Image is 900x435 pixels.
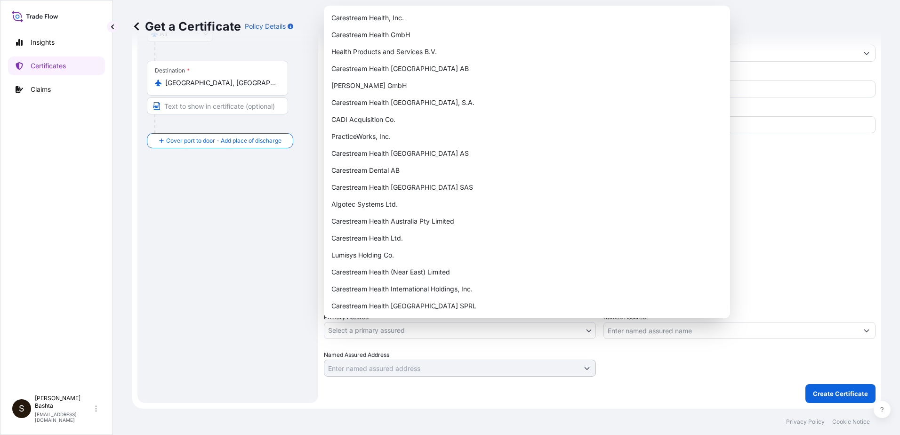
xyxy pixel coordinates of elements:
div: Carestream Health [GEOGRAPHIC_DATA] SAS [328,179,726,196]
p: Policy Details [245,22,286,31]
div: Health Products and Services B.V. [328,43,726,60]
div: Carestream Health (Near East) Limited [328,264,726,281]
div: PracticeWorks, Inc. [328,128,726,145]
div: Carestream Health [GEOGRAPHIC_DATA] AS [328,145,726,162]
div: Carestream Health UK, Limited [328,314,726,331]
div: Carestream Health, Inc. [328,9,726,26]
div: Lumisys Holding Co. [328,247,726,264]
div: Carestream Health Australia Pty Limited [328,213,726,230]
div: Carestream Dental AB [328,162,726,179]
div: Algotec Systems Ltd. [328,196,726,213]
div: [PERSON_NAME] GmbH [328,77,726,94]
div: Carestream Health [GEOGRAPHIC_DATA], S.A. [328,94,726,111]
div: Carestream Health GmbH [328,26,726,43]
div: Carestream Health [GEOGRAPHIC_DATA] SPRL [328,298,726,314]
p: Get a Certificate [132,19,241,34]
div: CADI Acquisition Co. [328,111,726,128]
div: Carestream Health [GEOGRAPHIC_DATA] AB [328,60,726,77]
div: Carestream Health International Holdings, Inc. [328,281,726,298]
div: Carestream Health Ltd. [328,230,726,247]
